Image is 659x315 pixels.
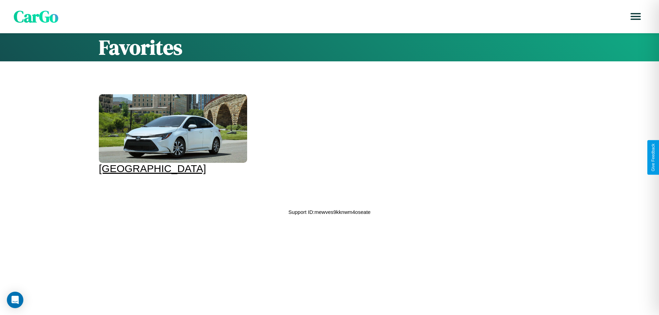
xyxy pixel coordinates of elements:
div: [GEOGRAPHIC_DATA] [99,163,247,174]
div: Open Intercom Messenger [7,292,23,308]
div: Give Feedback [651,144,656,171]
span: CarGo [14,5,58,28]
button: Open menu [626,7,645,26]
p: Support ID: mewves9kknwm4oseate [288,207,370,217]
h1: Favorites [99,33,560,61]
